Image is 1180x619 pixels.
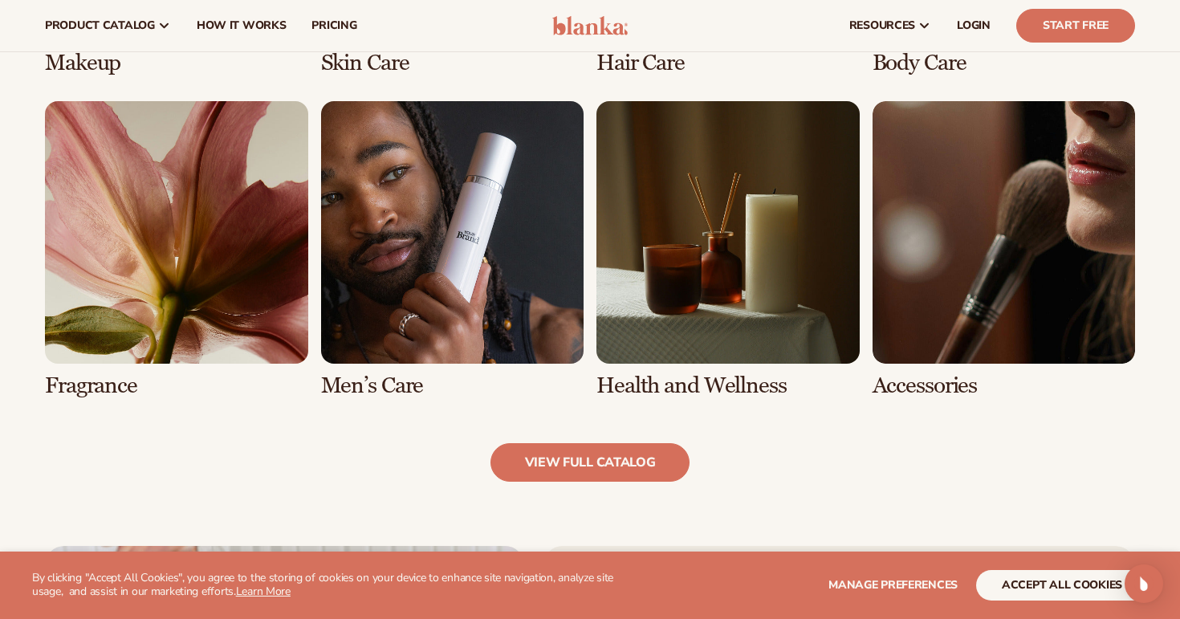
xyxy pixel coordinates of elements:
[311,19,356,32] span: pricing
[236,584,291,599] a: Learn More
[552,16,629,35] img: logo
[32,572,627,599] p: By clicking "Accept All Cookies", you agree to the storing of cookies on your device to enhance s...
[1016,9,1135,43] a: Start Free
[873,51,1136,75] h3: Body Care
[596,51,860,75] h3: Hair Care
[976,570,1148,601] button: accept all cookies
[321,51,584,75] h3: Skin Care
[596,101,860,398] div: 7 / 8
[45,101,308,398] div: 5 / 8
[957,19,991,32] span: LOGIN
[321,101,584,398] div: 6 / 8
[828,570,958,601] button: Manage preferences
[849,19,915,32] span: resources
[1125,564,1163,603] div: Open Intercom Messenger
[45,51,308,75] h3: Makeup
[197,19,287,32] span: How It Works
[45,19,155,32] span: product catalog
[490,443,690,482] a: view full catalog
[873,101,1136,398] div: 8 / 8
[828,577,958,593] span: Manage preferences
